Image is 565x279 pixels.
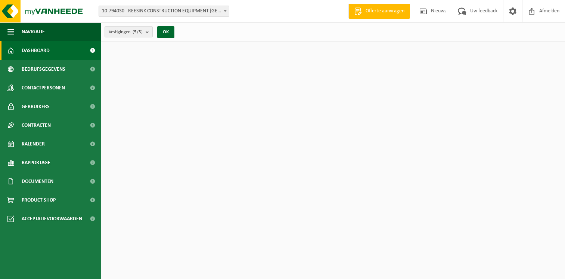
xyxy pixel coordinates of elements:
span: Documenten [22,172,53,191]
span: Acceptatievoorwaarden [22,209,82,228]
span: Dashboard [22,41,50,60]
span: Navigatie [22,22,45,41]
span: Rapportage [22,153,50,172]
count: (5/5) [133,30,143,34]
span: Bedrijfsgegevens [22,60,65,79]
span: Kalender [22,135,45,153]
button: OK [157,26,174,38]
span: Contactpersonen [22,79,65,97]
span: Offerte aanvragen [364,7,406,15]
span: 10-794030 - REESINK CONSTRUCTION EQUIPMENT BELGIUM BV - HAMME [99,6,229,16]
a: Offerte aanvragen [348,4,410,19]
span: Gebruikers [22,97,50,116]
span: Product Shop [22,191,56,209]
span: Contracten [22,116,51,135]
button: Vestigingen(5/5) [105,26,153,37]
span: Vestigingen [109,27,143,38]
span: 10-794030 - REESINK CONSTRUCTION EQUIPMENT BELGIUM BV - HAMME [99,6,229,17]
